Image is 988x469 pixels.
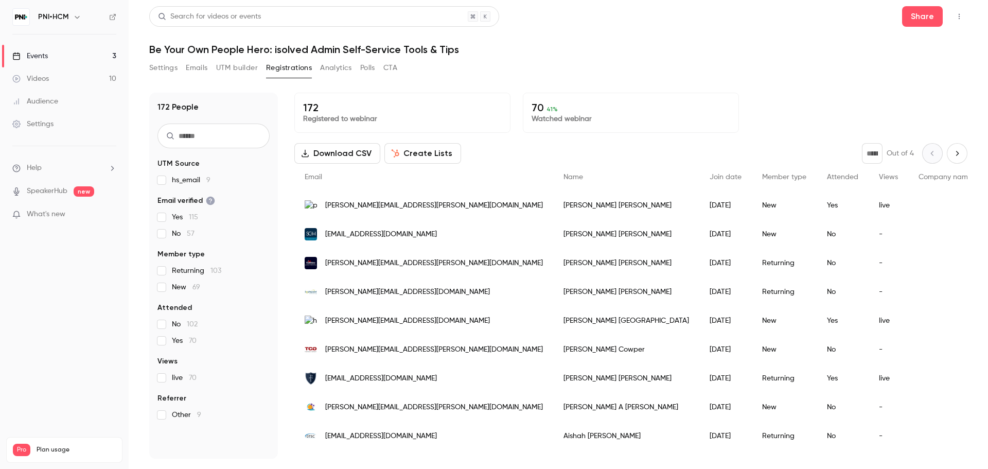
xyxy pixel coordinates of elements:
img: PNI•HCM [13,9,29,25]
div: New [752,191,817,220]
div: [PERSON_NAME] [PERSON_NAME] [553,220,699,249]
div: - [869,220,908,249]
span: [PERSON_NAME][EMAIL_ADDRESS][DOMAIN_NAME] [325,287,490,298]
div: - [869,422,908,450]
div: - [869,335,908,364]
span: new [74,186,94,197]
div: Yes [817,364,869,393]
span: Plan usage [37,446,116,454]
img: aaaswfl.org [305,401,317,413]
div: [DATE] [699,277,752,306]
div: Returning [752,422,817,450]
span: [PERSON_NAME][EMAIL_ADDRESS][PERSON_NAME][DOMAIN_NAME] [325,200,543,211]
button: Registrations [266,60,312,76]
div: [PERSON_NAME] [PERSON_NAME] [553,277,699,306]
div: [PERSON_NAME] Cowper [553,335,699,364]
span: 103 [210,267,221,274]
span: Yes [172,336,197,346]
span: [PERSON_NAME][EMAIL_ADDRESS][DOMAIN_NAME] [325,316,490,326]
div: live [869,364,908,393]
div: [DATE] [699,220,752,249]
div: Search for videos or events [158,11,261,22]
div: [PERSON_NAME] [GEOGRAPHIC_DATA] [553,306,699,335]
a: SpeakerHub [27,186,67,197]
div: [DATE] [699,335,752,364]
button: Create Lists [384,143,461,164]
span: Other [172,410,201,420]
div: New [752,306,817,335]
span: 69 [192,284,200,291]
div: No [817,220,869,249]
span: hs_email [172,175,210,185]
span: [EMAIL_ADDRESS][DOMAIN_NAME] [325,229,437,240]
img: schgroup.com [305,228,317,240]
span: Email verified [157,196,215,206]
div: Aishah [PERSON_NAME] [553,422,699,450]
div: Yes [817,306,869,335]
div: Events [12,51,48,61]
span: 57 [187,230,195,237]
p: 172 [303,101,502,114]
div: New [752,393,817,422]
span: Attended [827,173,858,181]
img: rampartts.com [305,372,317,385]
span: [PERSON_NAME][EMAIL_ADDRESS][PERSON_NAME][DOMAIN_NAME] [325,344,543,355]
span: Member type [762,173,806,181]
span: 70 [189,374,197,381]
span: [PERSON_NAME][EMAIL_ADDRESS][PERSON_NAME][DOMAIN_NAME] [325,258,543,269]
div: [PERSON_NAME] [PERSON_NAME] [553,249,699,277]
div: Settings [12,119,54,129]
div: - [869,249,908,277]
span: Returning [172,266,221,276]
span: 115 [189,214,198,221]
div: - [869,277,908,306]
li: help-dropdown-opener [12,163,116,173]
span: Yes [172,212,198,222]
span: Referrer [157,393,186,404]
img: honkamppayroll.com [305,316,317,326]
span: 9 [197,411,201,419]
button: Analytics [320,60,352,76]
span: Attended [157,303,192,313]
span: Help [27,163,42,173]
p: Registered to webinar [303,114,502,124]
div: Yes [817,191,869,220]
div: Videos [12,74,49,84]
span: Join date [710,173,742,181]
button: Emails [186,60,207,76]
div: - [869,393,908,422]
div: [DATE] [699,191,752,220]
h1: 172 People [157,101,199,113]
div: [DATE] [699,422,752,450]
img: tcg.com [305,343,317,356]
h6: PNI•HCM [38,12,69,22]
span: Email [305,173,322,181]
div: [PERSON_NAME] A [PERSON_NAME] [553,393,699,422]
span: Views [157,356,178,367]
span: 102 [187,321,198,328]
div: New [752,335,817,364]
span: Name [563,173,583,181]
span: What's new [27,209,65,220]
span: [PERSON_NAME][EMAIL_ADDRESS][PERSON_NAME][DOMAIN_NAME] [325,402,543,413]
div: No [817,249,869,277]
span: New [172,282,200,292]
span: Pro [13,444,30,456]
span: No [172,229,195,239]
div: No [817,393,869,422]
div: No [817,277,869,306]
p: Watched webinar [532,114,730,124]
div: [DATE] [699,306,752,335]
div: No [817,422,869,450]
div: [DATE] [699,393,752,422]
div: Audience [12,96,58,107]
div: New [752,220,817,249]
span: Views [879,173,898,181]
div: [DATE] [699,364,752,393]
button: Settings [149,60,178,76]
span: No [172,319,198,329]
div: [PERSON_NAME] [PERSON_NAME] [553,191,699,220]
button: CTA [383,60,397,76]
div: Returning [752,364,817,393]
button: Share [902,6,943,27]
